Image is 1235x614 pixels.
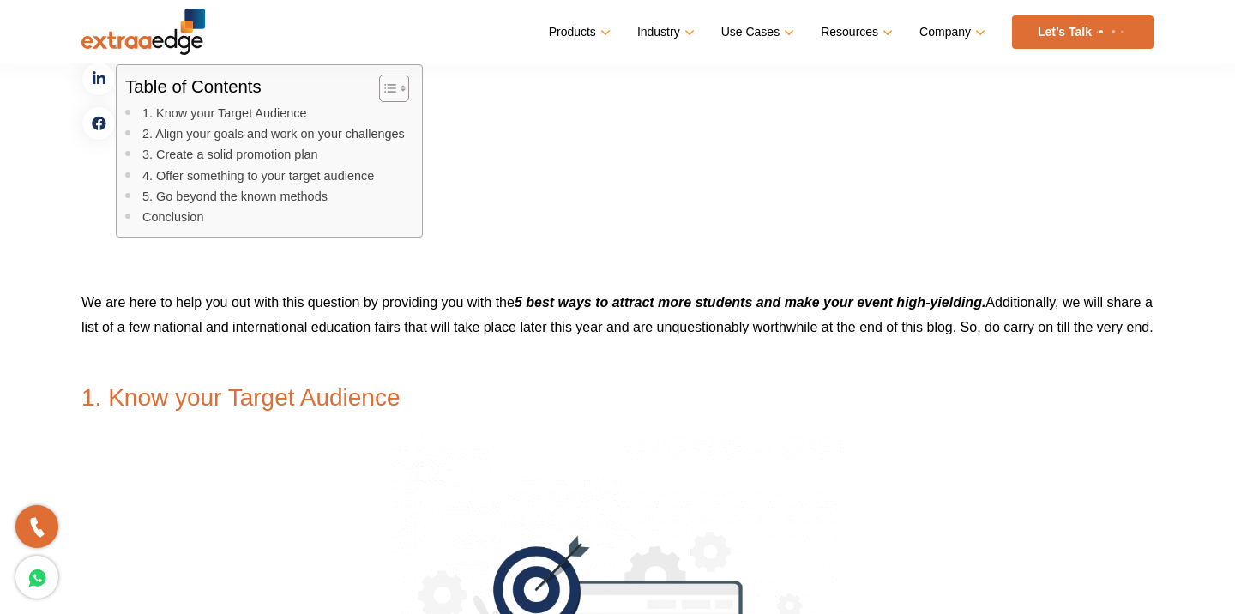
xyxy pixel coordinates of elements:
a: Industry [637,20,691,45]
a: 2. Align your goals and work on your challenges [142,124,405,144]
a: Conclusion [142,208,203,227]
a: Products [549,20,607,45]
a: Company [919,20,982,45]
span: 1. Know your Target Audience [81,384,401,411]
span: We are here to help you out with this question by providing you with the [81,295,515,310]
a: 5. Go beyond the known methods [142,187,328,207]
a: 4. Offer something to your target audience [142,166,374,186]
a: 1. Know your Target Audience [142,104,307,123]
a: Resources [821,20,889,45]
a: Let’s Talk [1012,15,1154,49]
p: Table of Contents [125,76,262,95]
a: facebook [81,106,116,141]
a: Toggle Table of Content [366,74,405,103]
a: linkedin [81,62,116,96]
span: Additionally, we will share a list of a few national and international education fairs that will ... [81,295,1154,334]
a: Use Cases [721,20,791,45]
i: 5 best ways to attract more students and make your event high-yielding. [515,295,985,310]
a: 3. Create a solid promotion plan [142,145,318,165]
